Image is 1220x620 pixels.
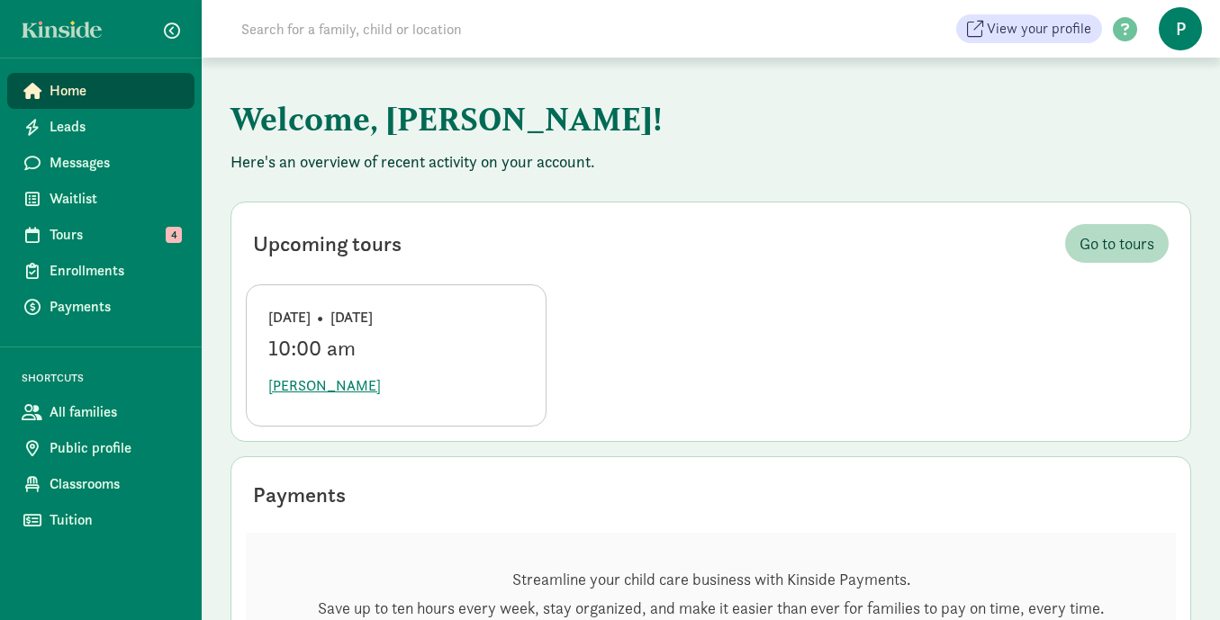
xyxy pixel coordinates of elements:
a: Payments [7,289,194,325]
span: Public profile [50,437,180,459]
a: All families [7,394,194,430]
p: Save up to ten hours every week, stay organized, and make it easier than ever for families to pay... [318,598,1104,619]
span: All families [50,401,180,423]
span: Home [50,80,180,102]
a: Go to tours [1065,224,1169,263]
iframe: Chat Widget [1130,534,1220,620]
span: Leads [50,116,180,138]
a: View your profile [956,14,1102,43]
input: Search for a family, child or location [230,11,736,47]
p: Here's an overview of recent activity on your account. [230,151,1191,173]
span: Messages [50,152,180,174]
span: Tuition [50,509,180,531]
a: Home [7,73,194,109]
div: Upcoming tours [253,228,402,260]
span: Tours [50,224,180,246]
span: Payments [50,296,180,318]
span: Go to tours [1080,231,1154,256]
a: Leads [7,109,194,145]
span: 4 [166,227,182,243]
h1: Welcome, [PERSON_NAME]! [230,86,1122,151]
span: [PERSON_NAME] [268,375,381,397]
a: Messages [7,145,194,181]
a: Public profile [7,430,194,466]
a: Tuition [7,502,194,538]
a: Waitlist [7,181,194,217]
span: Classrooms [50,473,180,495]
span: P [1159,7,1202,50]
div: 10:00 am [268,336,524,361]
span: View your profile [987,18,1091,40]
span: Waitlist [50,188,180,210]
a: Tours 4 [7,217,194,253]
p: Streamline your child care business with Kinside Payments. [318,569,1104,590]
div: Payments [253,479,346,511]
div: [DATE] • [DATE] [268,307,524,328]
a: Enrollments [7,253,194,289]
button: [PERSON_NAME] [268,368,381,404]
a: Classrooms [7,466,194,502]
span: Enrollments [50,260,180,282]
